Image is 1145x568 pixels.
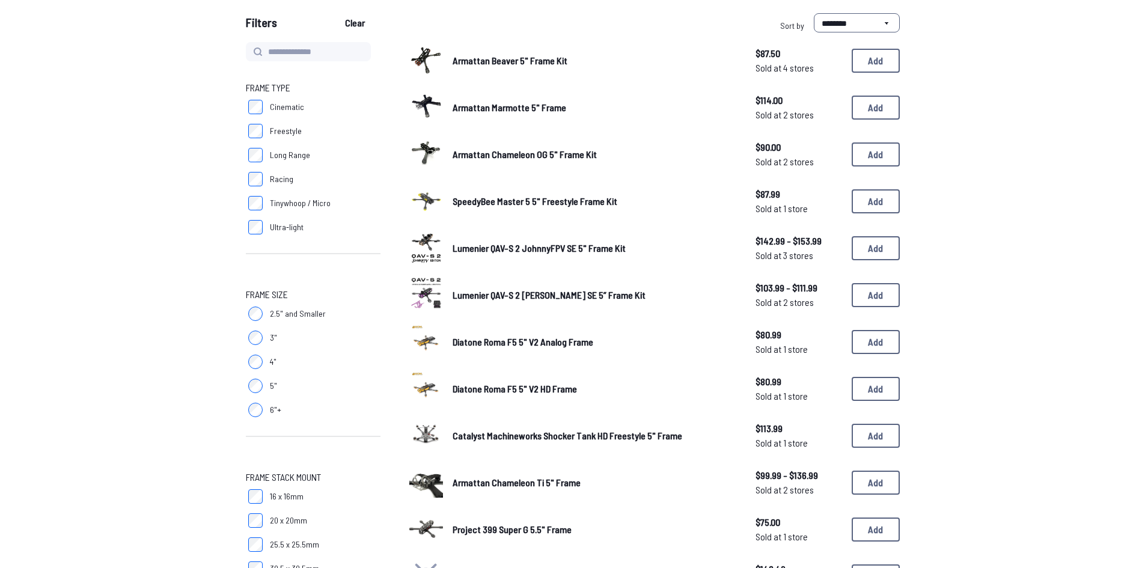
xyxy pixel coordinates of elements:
span: Lumenier QAV-S 2 [PERSON_NAME] SE 5” Frame Kit [453,289,646,301]
a: Armattan Chameleon Ti 5" Frame [453,475,736,490]
button: Add [852,96,900,120]
span: $113.99 [756,421,842,436]
button: Add [852,471,900,495]
span: Frame Stack Mount [246,470,321,484]
span: 2.5" and Smaller [270,308,326,320]
span: Frame Type [246,81,290,95]
span: $80.99 [756,328,842,342]
input: Tinywhoop / Micro [248,196,263,210]
input: 5" [248,379,263,393]
a: image [409,183,443,220]
span: Sold at 2 stores [756,108,842,122]
a: image [409,89,443,126]
input: 3" [248,331,263,345]
span: Ultra-light [270,221,304,233]
img: image [409,417,443,451]
input: 6"+ [248,403,263,417]
select: Sort by [814,13,900,32]
input: 2.5" and Smaller [248,307,263,321]
span: 5" [270,380,277,392]
span: 3" [270,332,277,344]
img: image [409,136,443,169]
span: $142.99 - $153.99 [756,234,842,248]
a: Armattan Chameleon OG 5" Frame Kit [453,147,736,162]
img: image [409,230,443,263]
span: $114.00 [756,93,842,108]
a: Diatone Roma F5 5" V2 HD Frame [453,382,736,396]
a: Lumenier QAV-S 2 [PERSON_NAME] SE 5” Frame Kit [453,288,736,302]
span: Sold at 1 store [756,436,842,450]
a: Armattan Marmotte 5" Frame [453,100,736,115]
input: 25.5 x 25.5mm [248,537,263,552]
button: Add [852,49,900,73]
span: Racing [270,173,293,185]
img: image [409,511,443,545]
a: image [409,323,443,361]
img: image [409,370,443,404]
span: Armattan Marmotte 5" Frame [453,102,566,113]
span: $90.00 [756,140,842,154]
a: Lumenier QAV-S 2 JohnnyFPV SE 5" Frame Kit [453,241,736,255]
span: Diatone Roma F5 5" V2 HD Frame [453,383,577,394]
a: image [409,417,443,454]
input: 16 x 16mm [248,489,263,504]
input: Ultra-light [248,220,263,234]
input: Racing [248,172,263,186]
span: 6"+ [270,404,281,416]
img: image [409,183,443,216]
span: $103.99 - $111.99 [756,281,842,295]
a: image [409,370,443,408]
a: Diatone Roma F5 5" V2 Analog Frame [453,335,736,349]
span: Armattan Chameleon OG 5" Frame Kit [453,148,597,160]
span: Lumenier QAV-S 2 JohnnyFPV SE 5" Frame Kit [453,242,626,254]
a: image [409,511,443,548]
a: Armattan Beaver 5" Frame Kit [453,53,736,68]
img: image [409,464,443,498]
input: Freestyle [248,124,263,138]
span: $87.50 [756,46,842,61]
button: Add [852,283,900,307]
span: Sold at 4 stores [756,61,842,75]
span: Armattan Beaver 5" Frame Kit [453,55,567,66]
span: Project 399 Super G 5.5" Frame [453,524,572,535]
img: image [409,323,443,357]
span: Sold at 1 store [756,342,842,356]
a: image [409,464,443,501]
button: Add [852,189,900,213]
a: Catalyst Machineworks Shocker Tank HD Freestyle 5" Frame [453,429,736,443]
span: Sold at 1 store [756,530,842,544]
input: Cinematic [248,100,263,114]
span: 16 x 16mm [270,490,304,502]
span: Filters [246,13,277,37]
span: 4" [270,356,276,368]
span: Catalyst Machineworks Shocker Tank HD Freestyle 5" Frame [453,430,682,441]
span: $87.99 [756,187,842,201]
span: $75.00 [756,515,842,530]
button: Add [852,142,900,166]
span: Cinematic [270,101,304,113]
span: $99.99 - $136.99 [756,468,842,483]
span: Diatone Roma F5 5" V2 Analog Frame [453,336,593,347]
span: 25.5 x 25.5mm [270,539,319,551]
button: Clear [335,13,375,32]
input: 20 x 20mm [248,513,263,528]
span: Sold at 1 store [756,389,842,403]
span: Freestyle [270,125,302,137]
span: Sold at 2 stores [756,483,842,497]
span: Long Range [270,149,310,161]
span: Armattan Chameleon Ti 5" Frame [453,477,581,488]
span: SpeedyBee Master 5 5" Freestyle Frame Kit [453,195,617,207]
img: image [409,89,443,123]
span: Sort by [780,20,804,31]
a: image [409,136,443,173]
a: Project 399 Super G 5.5" Frame [453,522,736,537]
span: Sold at 1 store [756,201,842,216]
a: image [409,42,443,79]
input: Long Range [248,148,263,162]
button: Add [852,236,900,260]
span: $80.99 [756,374,842,389]
img: image [409,42,443,76]
span: Sold at 3 stores [756,248,842,263]
span: Sold at 2 stores [756,295,842,310]
button: Add [852,377,900,401]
